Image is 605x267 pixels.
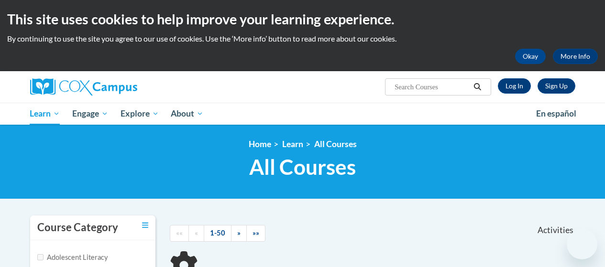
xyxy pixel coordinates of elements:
[66,103,114,125] a: Engage
[498,78,531,94] a: Log In
[538,225,573,235] span: Activities
[37,254,44,260] input: Checkbox for Options
[171,108,203,119] span: About
[253,229,259,237] span: »»
[282,139,303,149] a: Learn
[23,103,583,125] div: Main menu
[394,81,470,93] input: Search Courses
[195,229,198,237] span: «
[176,229,183,237] span: ««
[237,229,241,237] span: »
[515,49,546,64] button: Okay
[30,108,60,119] span: Learn
[536,108,576,118] span: En español
[30,78,137,96] img: Cox Campus
[249,139,271,149] a: Home
[231,225,247,242] a: Next
[246,225,265,242] a: End
[7,33,598,44] p: By continuing to use the site you agree to our use of cookies. Use the ‘More info’ button to read...
[249,154,356,180] span: All Courses
[204,225,231,242] a: 1-50
[7,10,598,29] h2: This site uses cookies to help improve your learning experience.
[30,78,202,96] a: Cox Campus
[165,103,209,125] a: About
[538,78,575,94] a: Register
[170,225,189,242] a: Begining
[24,103,66,125] a: Learn
[72,108,108,119] span: Engage
[121,108,159,119] span: Explore
[530,104,583,124] a: En español
[114,103,165,125] a: Explore
[567,229,597,259] iframe: Button to launch messaging window
[314,139,357,149] a: All Courses
[188,225,204,242] a: Previous
[142,220,148,231] a: Toggle collapse
[37,220,118,235] h3: Course Category
[470,81,484,93] button: Search
[37,252,108,263] label: Adolescent Literacy
[553,49,598,64] a: More Info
